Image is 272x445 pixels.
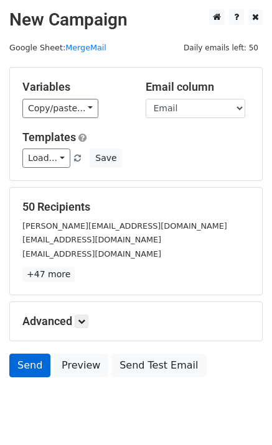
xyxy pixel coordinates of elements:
[179,41,263,55] span: Daily emails left: 50
[111,354,206,377] a: Send Test Email
[22,131,76,144] a: Templates
[90,149,122,168] button: Save
[65,43,106,52] a: MergeMail
[9,9,263,30] h2: New Campaign
[54,354,108,377] a: Preview
[9,43,106,52] small: Google Sheet:
[22,200,250,214] h5: 50 Recipients
[22,149,70,168] a: Load...
[22,267,75,282] a: +47 more
[22,235,161,244] small: [EMAIL_ADDRESS][DOMAIN_NAME]
[22,314,250,328] h5: Advanced
[22,221,227,231] small: [PERSON_NAME][EMAIL_ADDRESS][DOMAIN_NAME]
[9,354,50,377] a: Send
[146,80,250,94] h5: Email column
[22,99,98,118] a: Copy/paste...
[210,385,272,445] iframe: Chat Widget
[22,249,161,259] small: [EMAIL_ADDRESS][DOMAIN_NAME]
[22,80,127,94] h5: Variables
[179,43,263,52] a: Daily emails left: 50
